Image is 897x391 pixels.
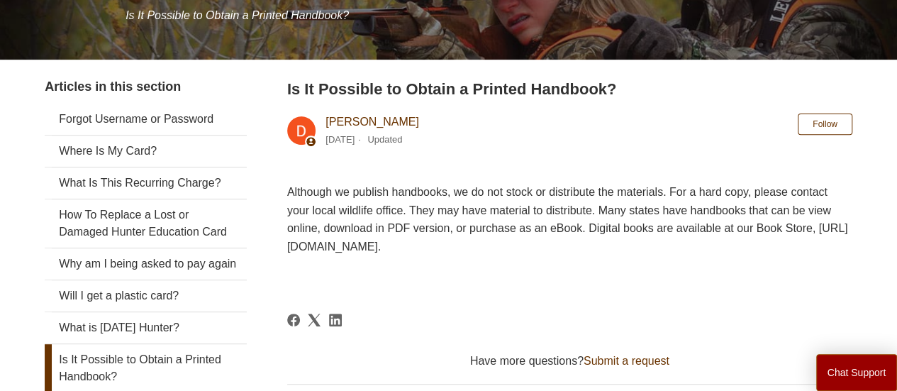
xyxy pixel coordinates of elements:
span: Is It Possible to Obtain a Printed Handbook? [126,9,349,21]
a: How To Replace a Lost or Damaged Hunter Education Card [45,199,247,248]
div: Have more questions? [287,353,852,370]
svg: Share this page on Facebook [287,314,300,326]
a: Facebook [287,314,300,326]
h2: Is It Possible to Obtain a Printed Handbook? [287,77,852,101]
a: Will I get a plastic card? [45,280,247,312]
time: 03/04/2024, 09:01 [325,134,355,145]
a: Submit a request [584,355,669,367]
p: Although we publish handbooks, we do not stock or distribute the materials. For a hard copy, plea... [287,183,852,255]
a: What is [DATE] Hunter? [45,312,247,343]
a: [PERSON_NAME] [325,116,419,128]
a: Forgot Username or Password [45,104,247,135]
li: Updated [367,134,402,145]
button: Follow Article [798,114,852,135]
a: What Is This Recurring Charge? [45,167,247,199]
svg: Share this page on LinkedIn [329,314,342,326]
svg: Share this page on X Corp [308,314,321,326]
a: Why am I being asked to pay again [45,248,247,280]
a: LinkedIn [329,314,342,326]
a: X Corp [308,314,321,326]
a: Where Is My Card? [45,136,247,167]
span: Articles in this section [45,79,181,94]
